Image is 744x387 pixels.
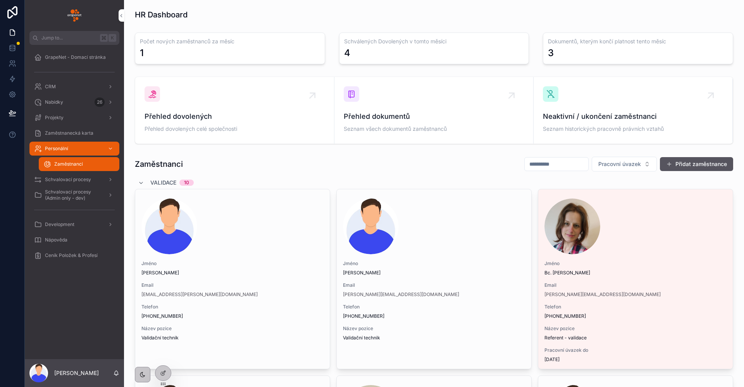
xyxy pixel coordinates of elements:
[135,77,334,144] a: Přehled dovolenýchPřehled dovolených celé společnosti
[538,189,733,369] a: JménoBc. [PERSON_NAME]Email[PERSON_NAME][EMAIL_ADDRESS][DOMAIN_NAME]Telefon[PHONE_NUMBER]Název po...
[29,142,119,156] a: Personální
[29,188,119,202] a: Schvalovací procesy (Admin only - dev)
[343,335,380,341] span: Validační technik
[336,189,532,369] a: Jméno[PERSON_NAME]Email[PERSON_NAME][EMAIL_ADDRESS][DOMAIN_NAME]Telefon[PHONE_NUMBER]Název pozice...
[334,77,534,144] a: Přehled dokumentůSeznam všech dokumentů zaměstnanců
[29,217,119,231] a: Development
[544,291,661,298] a: [PERSON_NAME][EMAIL_ADDRESS][DOMAIN_NAME]
[145,125,325,133] span: Přehled dovolených celé společnosti
[45,146,68,152] span: Personální
[534,77,733,144] a: Neaktivní / ukončení zaměstnanciSeznam historických pracovně právních vztahů
[29,80,119,94] a: CRM
[544,282,727,288] span: Email
[150,179,176,187] span: Validace
[141,304,324,310] span: Telefon
[67,9,81,22] img: App logo
[140,47,144,59] div: 1
[140,38,320,45] h3: Počet nových zaměstnanců za měsíc
[544,347,727,353] span: Pracovní úvazek do
[548,38,728,45] h3: Dokumentů, kterým končí platnost tento měsíc
[141,313,324,319] span: [PHONE_NUMBER]
[544,356,727,363] span: [DATE]
[343,304,525,310] span: Telefon
[41,35,97,41] span: Jump to...
[543,111,723,122] span: Neaktivní / ukončení zaměstnanci
[45,237,67,243] span: Nápověda
[25,45,124,272] div: scrollable content
[45,130,93,136] span: Zaměstnanecká karta
[548,47,554,59] div: 3
[344,111,524,122] span: Přehled dokumentů
[544,270,727,276] span: Bc. [PERSON_NAME]
[29,31,119,45] button: Jump to...K
[544,325,727,332] span: Název pozice
[344,47,350,59] div: 4
[544,335,587,341] span: Referent - validace
[592,157,657,171] button: Select Button
[45,54,106,60] span: GrapeNet - Domací stránka
[141,325,324,332] span: Název pozice
[29,111,119,125] a: Projekty
[29,95,119,109] a: Nabídky26
[45,99,63,105] span: Nabídky
[109,35,115,41] span: K
[141,335,179,341] span: Validační technik
[141,260,324,267] span: Jméno
[45,189,102,201] span: Schvalovací procesy (Admin only - dev)
[141,291,258,298] a: [EMAIL_ADDRESS][PERSON_NAME][DOMAIN_NAME]
[544,313,727,319] span: [PHONE_NUMBER]
[343,313,525,319] span: [PHONE_NUMBER]
[39,157,119,171] a: Zaměstnanci
[141,270,324,276] span: [PERSON_NAME]
[344,38,524,45] h3: Schválených Dovolených v tomto měsíci
[141,282,324,288] span: Email
[29,248,119,262] a: Ceník Položek & Profesí
[598,160,641,168] span: Pracovní úvazek
[135,9,188,20] h1: HR Dashboard
[54,161,83,167] span: Zaměstnanci
[343,270,525,276] span: [PERSON_NAME]
[343,282,525,288] span: Email
[660,157,733,171] button: Přidat zaměstnance
[343,325,525,332] span: Název pozice
[29,233,119,247] a: Nápověda
[544,304,727,310] span: Telefon
[45,176,91,183] span: Schvalovací procesy
[343,291,459,298] a: [PERSON_NAME][EMAIL_ADDRESS][DOMAIN_NAME]
[135,189,330,369] a: Jméno[PERSON_NAME]Email[EMAIL_ADDRESS][PERSON_NAME][DOMAIN_NAME]Telefon[PHONE_NUMBER]Název pozice...
[54,369,99,377] p: [PERSON_NAME]
[145,111,325,122] span: Přehled dovolených
[29,50,119,64] a: GrapeNet - Domací stránka
[543,125,723,133] span: Seznam historických pracovně právních vztahů
[544,260,727,267] span: Jméno
[135,159,183,170] h1: Zaměstnanci
[45,84,56,90] span: CRM
[29,173,119,187] a: Schvalovací procesy
[45,115,64,121] span: Projekty
[184,180,189,186] div: 10
[95,98,105,107] div: 26
[344,125,524,133] span: Seznam všech dokumentů zaměstnanců
[29,126,119,140] a: Zaměstnanecká karta
[343,260,525,267] span: Jméno
[45,221,74,228] span: Development
[45,252,98,259] span: Ceník Položek & Profesí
